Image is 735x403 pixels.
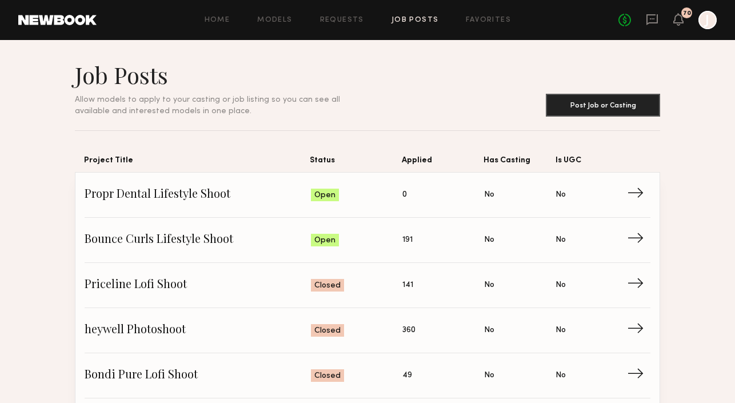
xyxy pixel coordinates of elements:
span: Propr Dental Lifestyle Shoot [85,186,311,204]
a: heywell PhotoshootClosed360NoNo→ [85,308,650,353]
span: → [627,232,650,249]
a: Bounce Curls Lifestyle ShootOpen191NoNo→ [85,218,650,263]
span: Bondi Pure Lofi Shoot [85,367,311,384]
span: No [484,279,494,292]
span: → [627,186,650,204]
span: Open [314,235,335,246]
span: 49 [402,369,412,382]
span: Project Title [84,154,310,172]
span: 0 [402,189,407,201]
span: Is UGC [556,154,628,172]
div: 70 [683,10,691,17]
span: → [627,277,650,294]
a: Favorites [466,17,511,24]
a: Job Posts [392,17,439,24]
span: No [556,189,566,201]
span: Status [310,154,402,172]
a: Bondi Pure Lofi ShootClosed49NoNo→ [85,353,650,398]
span: No [556,234,566,246]
span: No [484,324,494,337]
span: Applied [402,154,484,172]
span: → [627,367,650,384]
span: Allow models to apply to your casting or job listing so you can see all available and interested ... [75,96,340,115]
span: Has Casting [484,154,556,172]
a: Home [205,17,230,24]
a: Models [257,17,292,24]
button: Post Job or Casting [546,94,660,117]
h1: Job Posts [75,61,367,89]
span: Priceline Lofi Shoot [85,277,311,294]
span: 141 [402,279,413,292]
span: 360 [402,324,416,337]
span: No [556,369,566,382]
a: Requests [320,17,364,24]
span: No [484,369,494,382]
span: heywell Photoshoot [85,322,311,339]
span: No [556,324,566,337]
span: Bounce Curls Lifestyle Shoot [85,232,311,249]
span: No [484,234,494,246]
a: Priceline Lofi ShootClosed141NoNo→ [85,263,650,308]
span: Closed [314,325,341,337]
span: 191 [402,234,413,246]
a: Propr Dental Lifestyle ShootOpen0NoNo→ [85,173,650,218]
span: No [556,279,566,292]
a: J [698,11,717,29]
span: Closed [314,280,341,292]
span: → [627,322,650,339]
span: Closed [314,370,341,382]
span: No [484,189,494,201]
span: Open [314,190,335,201]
